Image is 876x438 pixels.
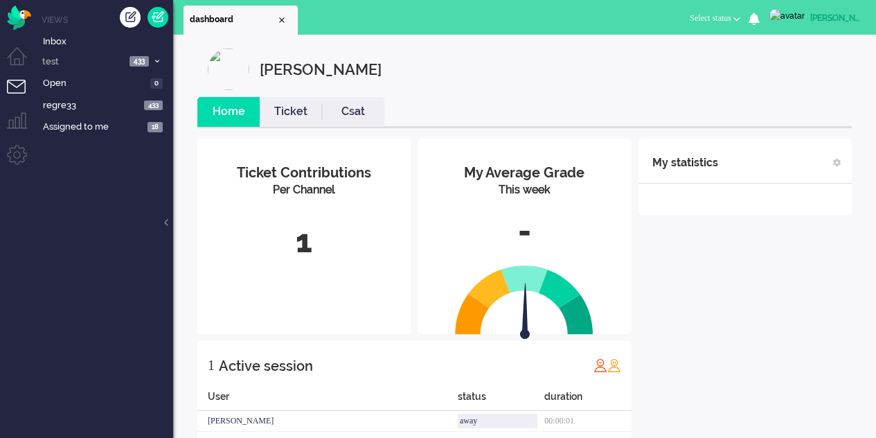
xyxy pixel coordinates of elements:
[208,219,400,265] div: 1
[43,35,173,49] span: Inbox
[322,104,384,120] a: Csat
[496,283,555,342] img: arrow.svg
[197,97,260,127] li: Home
[769,9,805,23] img: avatar
[184,6,298,35] li: Dashboard
[208,163,400,183] div: Ticket Contributions
[7,145,38,176] li: Admin menu
[129,56,149,67] span: 433
[7,47,38,78] li: Dashboard menu
[219,352,313,380] div: Active session
[43,77,146,90] span: Open
[7,80,38,111] li: Tickets menu
[544,411,631,432] div: 00:00:01
[208,182,400,198] div: Per Channel
[40,119,173,134] a: Assigned to me 18
[197,104,260,120] a: Home
[276,15,287,26] div: Close tab
[652,149,718,177] div: My statistics
[40,75,173,90] a: Open 0
[690,13,731,23] span: Select status
[260,97,322,127] li: Ticket
[190,14,276,26] span: dashboard
[428,163,620,183] div: My Average Grade
[144,100,163,111] span: 433
[197,411,458,432] div: [PERSON_NAME]
[40,97,173,112] a: regre33 433
[810,11,862,25] div: [PERSON_NAME]
[197,389,458,411] div: User
[43,121,143,134] span: Assigned to me
[148,7,168,28] a: Quick Ticket
[7,9,31,19] a: Omnidesk
[7,112,38,143] li: Supervisor menu
[150,78,163,89] span: 0
[120,7,141,28] div: Create ticket
[458,389,544,411] div: status
[148,122,163,132] span: 18
[260,49,382,90] div: [PERSON_NAME]
[42,14,173,26] li: Views
[43,99,140,112] span: regre33
[593,358,607,372] img: profile_red.svg
[40,55,125,69] span: test
[208,49,249,90] img: profilePicture
[7,6,31,30] img: flow_omnibird.svg
[607,358,621,372] img: profile_orange.svg
[455,265,593,335] img: semi_circle.svg
[322,97,384,127] li: Csat
[544,389,631,411] div: duration
[428,209,620,254] div: -
[681,8,749,28] button: Select status
[260,104,322,120] a: Ticket
[428,182,620,198] div: This week
[681,4,749,35] li: Select status
[458,414,537,428] div: away
[40,33,173,49] a: Inbox
[767,8,862,23] a: [PERSON_NAME]
[208,351,215,379] div: 1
